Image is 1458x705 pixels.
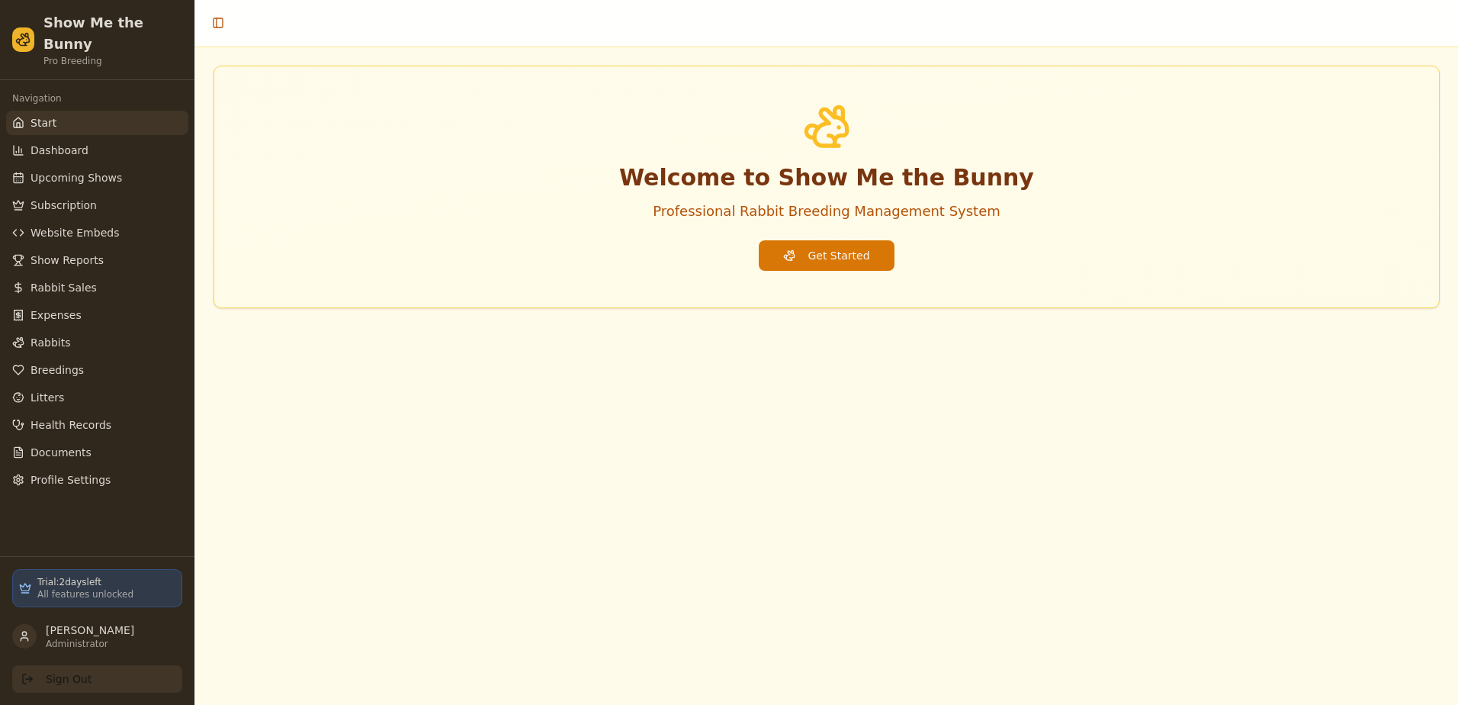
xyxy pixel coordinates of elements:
[6,413,188,437] a: Health Records
[251,201,1402,222] p: Professional Rabbit Breeding Management System
[6,221,188,245] a: Website Embeds
[6,193,188,217] a: Subscription
[37,588,175,600] p: All features unlocked
[6,111,188,135] a: Start
[31,362,84,378] span: Breedings
[6,166,188,190] a: Upcoming Shows
[46,623,182,638] p: [PERSON_NAME]
[6,248,188,272] a: Show Reports
[759,250,894,265] a: Get Started
[43,12,182,55] h2: Show Me the Bunny
[31,253,104,268] span: Show Reports
[6,358,188,382] a: Breedings
[46,638,182,650] p: Administrator
[31,445,92,460] span: Documents
[31,143,88,158] span: Dashboard
[31,170,122,185] span: Upcoming Shows
[759,240,894,271] button: Get Started
[6,468,188,492] a: Profile Settings
[43,55,182,67] p: Pro Breeding
[12,665,182,693] button: Sign Out
[6,275,188,300] a: Rabbit Sales
[31,417,111,433] span: Health Records
[6,385,188,410] a: Litters
[37,576,175,588] p: Trial: 2 day s left
[6,138,188,163] a: Dashboard
[31,472,111,488] span: Profile Settings
[31,335,70,350] span: Rabbits
[31,390,64,405] span: Litters
[31,225,119,240] span: Website Embeds
[6,303,188,327] a: Expenses
[6,86,188,111] div: Navigation
[31,115,56,130] span: Start
[251,164,1402,192] h1: Welcome to Show Me the Bunny
[31,198,97,213] span: Subscription
[6,330,188,355] a: Rabbits
[31,307,82,323] span: Expenses
[31,280,97,295] span: Rabbit Sales
[6,440,188,465] a: Documents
